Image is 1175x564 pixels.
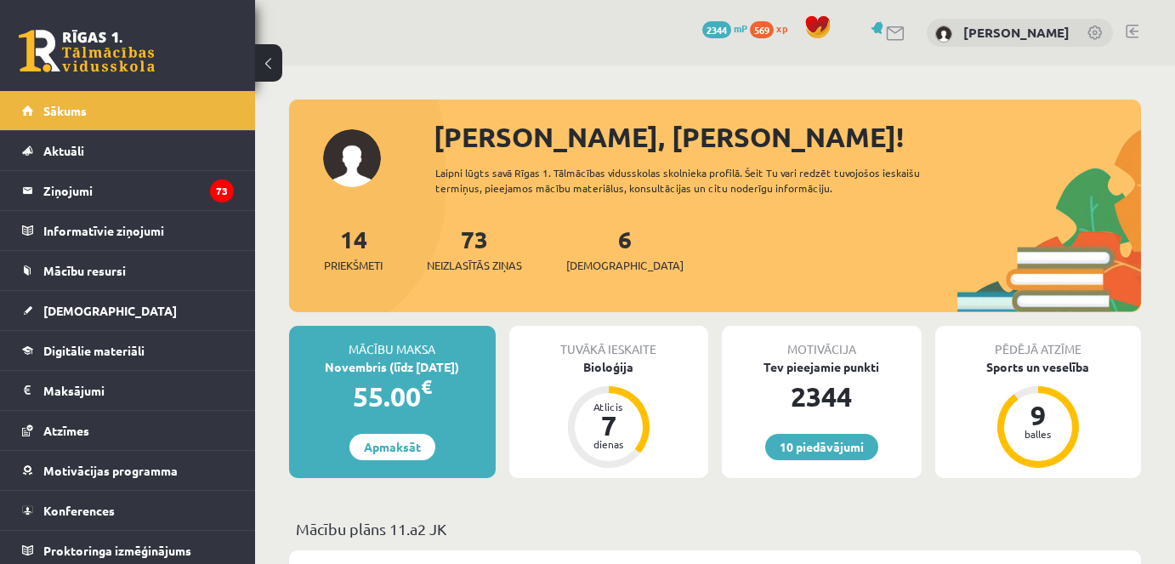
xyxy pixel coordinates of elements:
a: 10 piedāvājumi [765,434,878,460]
div: Motivācija [722,326,922,358]
span: 2344 [702,21,731,38]
a: Digitālie materiāli [22,331,234,370]
div: Mācību maksa [289,326,496,358]
a: [DEMOGRAPHIC_DATA] [22,291,234,330]
div: [PERSON_NAME], [PERSON_NAME]! [434,117,1141,157]
span: Priekšmeti [324,257,383,274]
div: Atlicis [583,402,634,412]
div: Bioloģija [509,358,709,376]
a: 569 xp [750,21,796,35]
a: Aktuāli [22,131,234,170]
div: Laipni lūgts savā Rīgas 1. Tālmācības vidusskolas skolnieka profilā. Šeit Tu vari redzēt tuvojošo... [435,165,946,196]
legend: Ziņojumi [43,171,234,210]
span: Aktuāli [43,143,84,158]
div: Tuvākā ieskaite [509,326,709,358]
legend: Informatīvie ziņojumi [43,211,234,250]
span: 569 [750,21,774,38]
div: 9 [1013,402,1064,429]
a: Atzīmes [22,411,234,450]
span: € [421,374,432,399]
span: Sākums [43,103,87,118]
a: Konferences [22,491,234,530]
div: Sports un veselība [935,358,1142,376]
span: [DEMOGRAPHIC_DATA] [566,257,684,274]
div: balles [1013,429,1064,439]
span: Motivācijas programma [43,463,178,478]
div: 7 [583,412,634,439]
span: Digitālie materiāli [43,343,145,358]
span: Proktoringa izmēģinājums [43,543,191,558]
img: Daniela Tarvāne [935,26,952,43]
div: Novembris (līdz [DATE]) [289,358,496,376]
div: dienas [583,439,634,449]
a: 2344 mP [702,21,747,35]
a: Sākums [22,91,234,130]
span: Mācību resursi [43,263,126,278]
a: Bioloģija Atlicis 7 dienas [509,358,709,470]
a: Maksājumi [22,371,234,410]
span: Neizlasītās ziņas [427,257,522,274]
a: 14Priekšmeti [324,224,383,274]
a: 6[DEMOGRAPHIC_DATA] [566,224,684,274]
div: 55.00 [289,376,496,417]
span: Konferences [43,503,115,518]
a: Sports un veselība 9 balles [935,358,1142,470]
div: Pēdējā atzīme [935,326,1142,358]
div: Tev pieejamie punkti [722,358,922,376]
a: Mācību resursi [22,251,234,290]
a: Motivācijas programma [22,451,234,490]
span: Atzīmes [43,423,89,438]
span: [DEMOGRAPHIC_DATA] [43,303,177,318]
div: 2344 [722,376,922,417]
a: Informatīvie ziņojumi [22,211,234,250]
a: [PERSON_NAME] [963,24,1070,41]
p: Mācību plāns 11.a2 JK [296,517,1134,540]
a: 73Neizlasītās ziņas [427,224,522,274]
span: mP [734,21,747,35]
a: Rīgas 1. Tālmācības vidusskola [19,30,155,72]
i: 73 [210,179,234,202]
legend: Maksājumi [43,371,234,410]
a: Ziņojumi73 [22,171,234,210]
span: xp [776,21,787,35]
a: Apmaksāt [349,434,435,460]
